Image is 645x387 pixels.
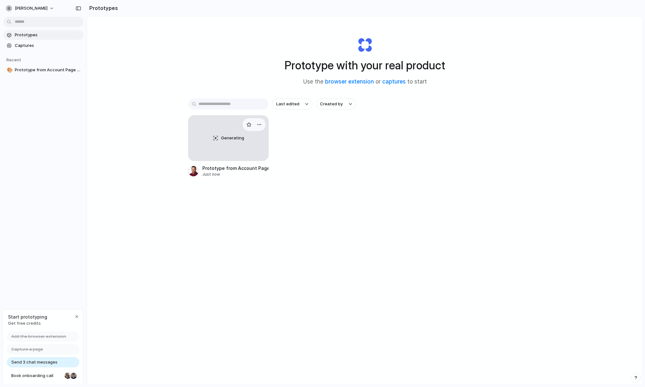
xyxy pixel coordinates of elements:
div: Just now [202,172,269,177]
span: Add the browser extension [11,333,66,340]
div: Prototype from Account Page - Skrift [202,165,269,172]
h1: Prototype with your real product [285,57,445,74]
span: Created by [320,101,343,107]
span: Generating [221,135,244,141]
span: Book onboarding call [11,373,62,379]
a: Prototypes [3,30,84,40]
span: Last edited [276,101,299,107]
span: Send 3 chat messages [11,359,57,365]
button: Created by [316,99,356,110]
a: captures [382,78,406,85]
a: browser extension [325,78,374,85]
button: Last edited [272,99,312,110]
a: 🎨Prototype from Account Page - Skrift [3,65,84,75]
a: Book onboarding call [7,371,79,381]
button: 🎨 [6,67,12,73]
div: Christian Iacullo [70,372,77,380]
button: [PERSON_NAME] [3,3,57,13]
span: Captures [15,42,81,49]
h2: Prototypes [87,4,118,12]
span: Capture a page [11,346,43,353]
a: Captures [3,41,84,50]
span: Prototype from Account Page - Skrift [15,67,81,73]
span: Prototypes [15,32,81,38]
span: Get free credits [8,320,47,327]
a: GeneratingPrototype from Account Page - SkriftJust now [188,115,269,177]
span: Start prototyping [8,313,47,320]
span: Use the or to start [303,78,427,86]
div: 🎨 [7,66,11,74]
div: Nicole Kubica [64,372,72,380]
span: [PERSON_NAME] [15,5,48,12]
span: Recent [6,57,21,62]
